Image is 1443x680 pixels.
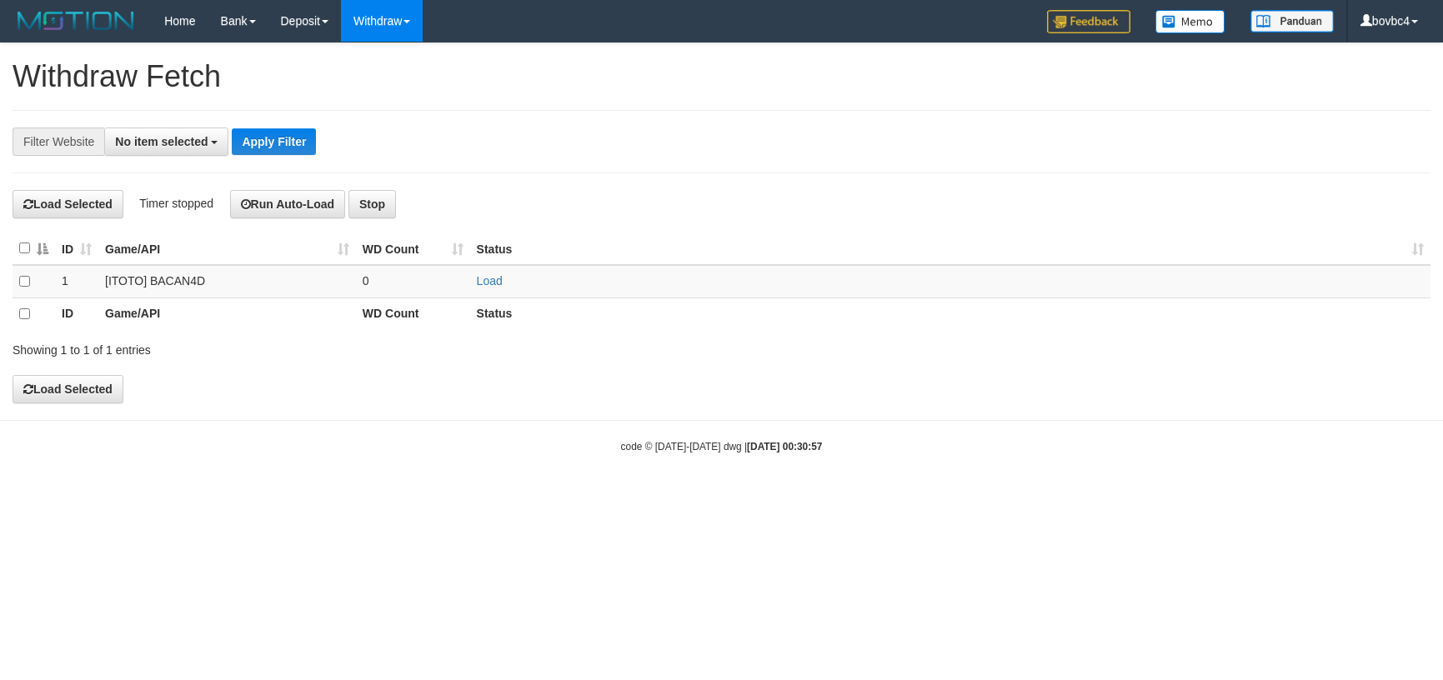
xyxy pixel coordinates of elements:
[1250,10,1334,32] img: panduan.png
[98,232,356,265] th: Game/API: activate to sort column ascending
[363,274,369,287] span: 0
[13,127,104,156] div: Filter Website
[13,8,139,33] img: MOTION_logo.png
[1047,10,1130,33] img: Feedback.jpg
[55,297,98,330] th: ID
[55,265,98,298] td: 1
[13,60,1430,93] h1: Withdraw Fetch
[104,127,228,156] button: No item selected
[621,441,823,452] small: code © [DATE]-[DATE] dwg |
[470,232,1430,265] th: Status: activate to sort column ascending
[470,297,1430,330] th: Status
[98,297,356,330] th: Game/API
[747,441,822,452] strong: [DATE] 00:30:57
[348,190,396,218] button: Stop
[98,265,356,298] td: [ITOTO] BACAN4D
[115,135,208,148] span: No item selected
[356,297,470,330] th: WD Count
[13,335,589,358] div: Showing 1 to 1 of 1 entries
[13,190,123,218] button: Load Selected
[232,128,316,155] button: Apply Filter
[356,232,470,265] th: WD Count: activate to sort column ascending
[1155,10,1225,33] img: Button%20Memo.svg
[55,232,98,265] th: ID: activate to sort column ascending
[139,197,213,210] span: Timer stopped
[230,190,346,218] button: Run Auto-Load
[477,274,503,287] a: Load
[13,375,123,403] button: Load Selected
